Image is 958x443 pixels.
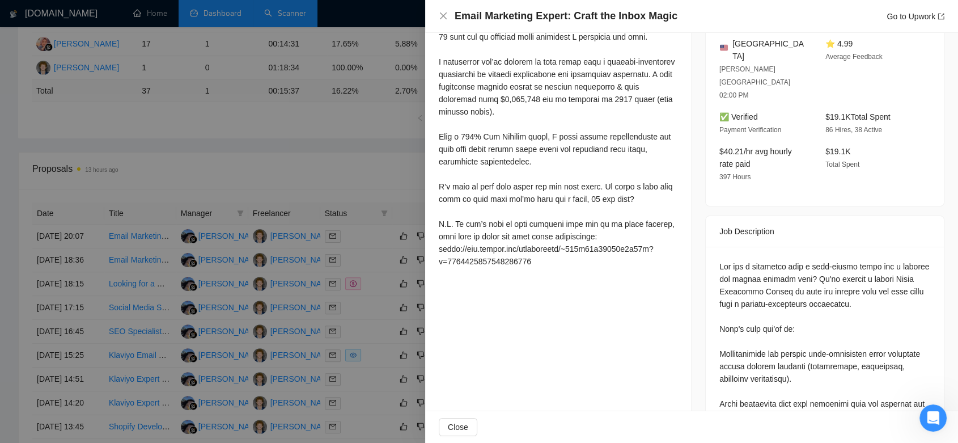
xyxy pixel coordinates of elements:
h4: Email Marketing Expert: Craft the Inbox Magic [455,9,677,23]
span: [GEOGRAPHIC_DATA] [732,37,807,62]
iframe: Intercom live chat [919,404,947,432]
span: close [439,11,448,20]
button: Close [439,418,477,436]
span: [PERSON_NAME][GEOGRAPHIC_DATA] 02:00 PM [719,65,790,99]
img: 🇺🇸 [720,44,728,52]
span: Payment Verification [719,126,781,134]
a: Go to Upworkexport [887,12,944,21]
span: ⭐ 4.99 [825,39,853,48]
span: $19.1K [825,147,850,156]
button: Close [439,11,448,21]
span: Close [448,421,468,433]
span: export [938,13,944,20]
span: $19.1K Total Spent [825,112,890,121]
span: 397 Hours [719,173,751,181]
span: Average Feedback [825,53,883,61]
span: 86 Hires, 38 Active [825,126,882,134]
span: ✅ Verified [719,112,758,121]
div: Job Description [719,216,930,247]
span: Total Spent [825,161,859,168]
span: $40.21/hr avg hourly rate paid [719,147,792,168]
